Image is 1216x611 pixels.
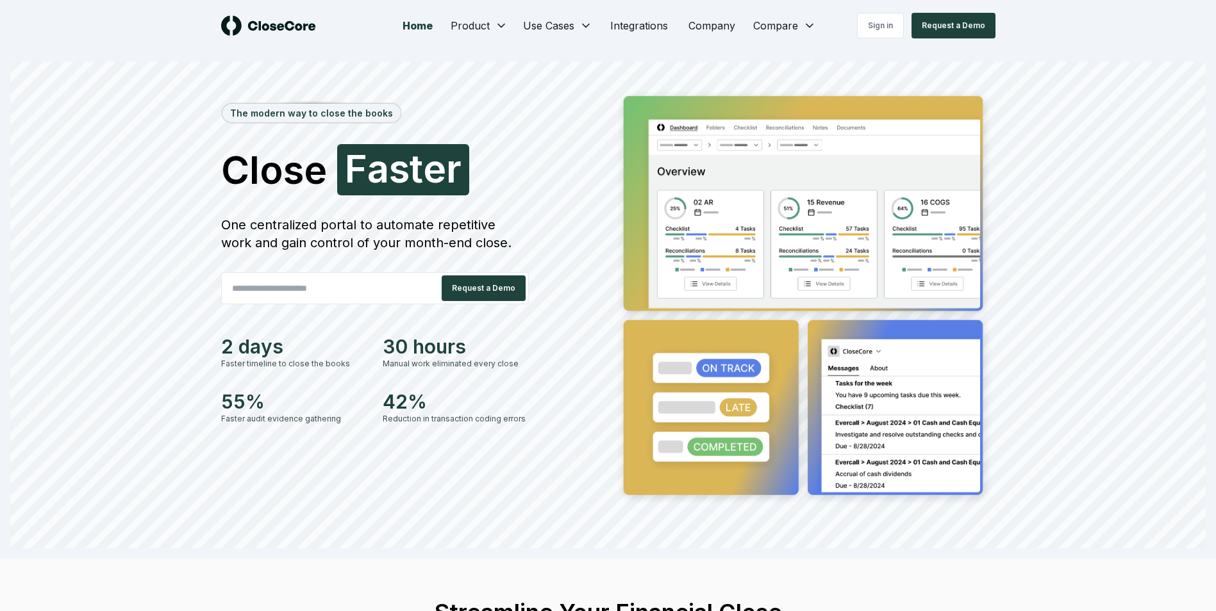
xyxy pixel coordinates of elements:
[392,13,443,38] a: Home
[451,18,490,33] span: Product
[515,13,600,38] button: Use Cases
[753,18,798,33] span: Compare
[221,15,316,36] img: logo
[383,358,529,370] div: Manual work eliminated every close
[221,358,367,370] div: Faster timeline to close the books
[678,13,745,38] a: Company
[410,149,423,188] span: t
[912,13,995,38] button: Request a Demo
[345,149,367,188] span: F
[222,104,401,122] div: The modern way to close the books
[221,390,367,413] div: 55%
[389,149,410,188] span: s
[442,275,526,301] button: Request a Demo
[613,87,995,509] img: Jumbotron
[221,335,367,358] div: 2 days
[423,149,446,188] span: e
[367,149,389,188] span: a
[383,390,529,413] div: 42%
[383,413,529,425] div: Reduction in transaction coding errors
[221,151,327,189] span: Close
[443,13,515,38] button: Product
[221,216,529,252] div: One centralized portal to automate repetitive work and gain control of your month-end close.
[857,13,904,38] a: Sign in
[745,13,824,38] button: Compare
[446,149,462,188] span: r
[523,18,574,33] span: Use Cases
[600,13,678,38] a: Integrations
[221,413,367,425] div: Faster audit evidence gathering
[383,335,529,358] div: 30 hours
